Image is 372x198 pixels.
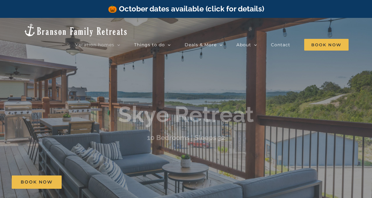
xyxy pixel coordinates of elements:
a: About [236,39,257,51]
b: Skye Retreat [118,101,254,127]
a: 🎃 October dates available (click for details) [108,4,264,13]
span: Contact [271,43,290,47]
span: About [236,43,251,47]
span: Things to do [134,43,165,47]
a: Vacation homes [75,39,120,51]
nav: Main Menu [75,39,349,51]
span: Vacation homes [75,43,114,47]
span: Book Now [21,179,53,185]
img: Branson Family Retreats Logo [23,23,128,37]
a: Book Now [12,175,62,189]
a: Things to do [134,39,171,51]
span: Book Now [304,39,349,51]
h3: 10 Bedrooms | Sleeps 32 [147,133,225,141]
span: Deals & More [185,43,217,47]
a: Deals & More [185,39,223,51]
a: Contact [271,39,290,51]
